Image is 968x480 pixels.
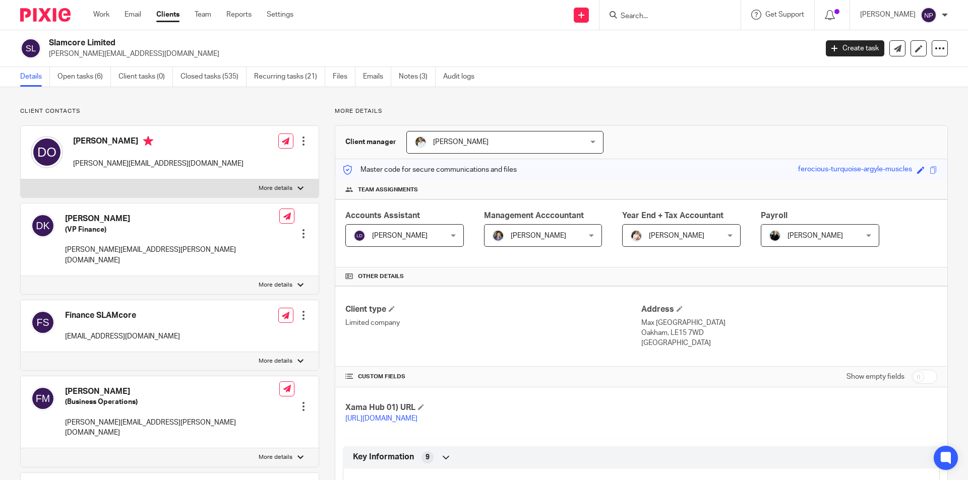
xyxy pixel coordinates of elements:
[358,272,404,281] span: Other details
[49,38,658,48] h2: Slamcore Limited
[443,67,482,87] a: Audit logs
[353,230,366,242] img: svg%3E
[31,386,55,410] img: svg%3E
[345,212,420,220] span: Accounts Assistant
[641,304,937,315] h4: Address
[65,214,279,224] h4: [PERSON_NAME]
[921,7,937,23] img: svg%3E
[20,8,71,22] img: Pixie
[118,67,173,87] a: Client tasks (0)
[414,136,427,148] img: sarah-royle.jpg
[259,453,292,461] p: More details
[343,165,517,175] p: Master code for secure communications and files
[65,418,279,438] p: [PERSON_NAME][EMAIL_ADDRESS][PERSON_NAME][DOMAIN_NAME]
[345,402,641,413] h4: Xama Hub 01) URL
[49,49,811,59] p: [PERSON_NAME][EMAIL_ADDRESS][DOMAIN_NAME]
[156,10,179,20] a: Clients
[73,159,244,169] p: [PERSON_NAME][EMAIL_ADDRESS][DOMAIN_NAME]
[788,232,843,239] span: [PERSON_NAME]
[860,10,916,20] p: [PERSON_NAME]
[65,225,279,235] h5: (VP Finance)
[492,230,504,242] img: 1530183611242%20(1).jpg
[433,139,489,146] span: [PERSON_NAME]
[125,10,141,20] a: Email
[57,67,111,87] a: Open tasks (6)
[259,281,292,289] p: More details
[143,136,153,146] i: Primary
[259,184,292,192] p: More details
[641,338,937,348] p: [GEOGRAPHIC_DATA]
[333,67,355,87] a: Files
[20,107,319,115] p: Client contacts
[180,67,247,87] a: Closed tasks (535)
[620,12,710,21] input: Search
[65,331,180,341] p: [EMAIL_ADDRESS][DOMAIN_NAME]
[363,67,391,87] a: Emails
[641,318,937,328] p: Max [GEOGRAPHIC_DATA]
[630,230,642,242] img: Kayleigh%20Henson.jpeg
[798,164,912,176] div: ferocious-turquoise-argyle-muscles
[426,452,430,462] span: 9
[259,357,292,365] p: More details
[31,214,55,238] img: svg%3E
[65,310,180,321] h4: Finance SLAMcore
[372,232,428,239] span: [PERSON_NAME]
[20,67,50,87] a: Details
[345,415,417,422] a: [URL][DOMAIN_NAME]
[65,386,279,397] h4: [PERSON_NAME]
[846,372,904,382] label: Show empty fields
[31,310,55,334] img: svg%3E
[765,11,804,18] span: Get Support
[769,230,781,242] img: nicky-partington.jpg
[65,245,279,265] p: [PERSON_NAME][EMAIL_ADDRESS][PERSON_NAME][DOMAIN_NAME]
[345,137,396,147] h3: Client manager
[826,40,884,56] a: Create task
[484,212,584,220] span: Management Acccountant
[641,328,937,338] p: Oakham, LE15 7WD
[345,373,641,381] h4: CUSTOM FIELDS
[399,67,436,87] a: Notes (3)
[31,136,63,168] img: svg%3E
[254,67,325,87] a: Recurring tasks (21)
[93,10,109,20] a: Work
[353,452,414,462] span: Key Information
[649,232,704,239] span: [PERSON_NAME]
[20,38,41,59] img: svg%3E
[761,212,788,220] span: Payroll
[511,232,566,239] span: [PERSON_NAME]
[195,10,211,20] a: Team
[622,212,723,220] span: Year End + Tax Accountant
[345,318,641,328] p: Limited company
[358,186,418,194] span: Team assignments
[345,304,641,315] h4: Client type
[335,107,948,115] p: More details
[267,10,293,20] a: Settings
[65,397,279,407] h5: (Business Operations)
[226,10,252,20] a: Reports
[73,136,244,149] h4: [PERSON_NAME]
